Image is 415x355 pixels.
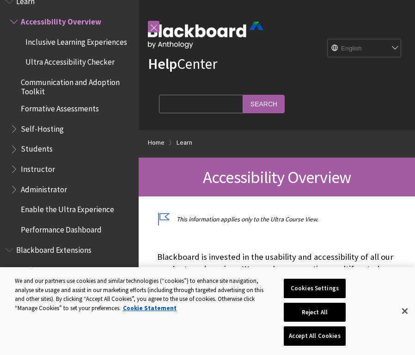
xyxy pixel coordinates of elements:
[148,22,263,49] img: Blackboard by Anthology
[15,276,271,312] div: We and our partners use cookies and similar technologies (“cookies”) to enhance site navigation, ...
[148,55,177,73] strong: Help
[21,14,101,26] span: Accessibility Overview
[21,74,132,96] span: Communication and Adoption Toolkit
[157,215,397,224] p: This information applies only to the Ultra Course View.
[203,166,351,188] span: Accessibility Overview
[395,301,415,321] button: Close
[25,55,115,67] span: Ultra Accessibility Checker
[21,121,64,134] span: Self-Hosting
[21,161,55,174] span: Instructor
[21,182,67,194] span: Administrator
[148,137,165,148] a: Home
[21,202,114,214] span: Enable the Ultra Experience
[21,101,99,113] span: Formative Assessments
[284,326,346,346] button: Accept All Cookies
[123,304,177,312] a: More information about your privacy, opens in a new tab
[284,279,346,298] button: Cookies Settings
[16,242,92,255] span: Blackboard Extensions
[284,303,346,322] button: Reject All
[328,39,402,58] select: Site Language Selector
[21,263,69,275] span: Release Notes
[243,95,285,113] input: Search
[148,55,217,73] a: HelpCenter
[21,141,53,154] span: Students
[177,137,192,148] a: Learn
[21,222,102,234] span: Performance Dashboard
[25,34,127,47] span: Inclusive Learning Experiences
